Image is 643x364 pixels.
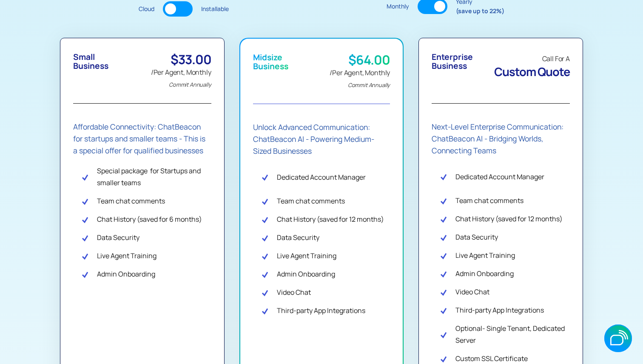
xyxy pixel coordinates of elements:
[97,250,156,262] div: Live Agent Training
[440,215,447,223] img: Check
[455,322,570,346] div: Optional- Single Tenant, Dedicated Server
[151,53,211,66] div: $33.00
[262,270,268,278] img: Check
[262,197,268,205] img: Check
[262,288,268,296] img: Check
[432,53,473,71] div: Enterprise Business
[440,355,447,363] img: Check
[277,195,345,207] div: Team chat comments
[97,165,211,189] div: Special package for Startups and smaller teams
[387,2,409,11] div: Monthly
[82,234,88,242] img: Check
[277,268,335,280] div: Admin Onboarding
[97,268,155,280] div: Admin Onboarding
[440,306,447,314] img: Check
[277,305,365,316] div: Third-party App Integrations
[139,4,154,14] div: Cloud
[494,53,570,65] div: Call For A
[97,231,139,243] div: Data Security
[455,213,563,225] div: Chat History (saved for 12 months)
[440,197,447,205] img: Check
[330,67,390,91] div: /Per Agent, Monthly
[440,288,447,296] img: Check
[97,195,165,207] div: Team chat comments
[440,233,447,241] img: Check
[440,330,447,339] img: Check
[455,268,514,279] div: Admin Onboarding
[455,195,524,206] div: Team chat comments
[253,122,374,156] strong: Unlock Advanced Communication: ChatBeacon AI - Powering Medium-Sized Businesses
[277,213,384,225] div: Chat History (saved for 12 months)
[277,231,319,243] div: Data Security
[82,270,88,278] img: Check
[201,4,229,14] div: Installable
[330,53,390,67] div: $64.00
[82,173,88,181] img: Check
[82,215,88,223] img: Check
[73,121,211,156] div: Affordable Connectivity: ChatBeacon for startups and smaller teams - This is a special offer for ...
[82,252,88,260] img: Check
[455,304,544,316] div: Third-party App Integrations
[151,66,211,90] div: /Per Agent, Monthly
[82,197,88,205] img: Check
[253,53,288,71] div: Midsize Business
[262,215,268,223] img: Check
[455,286,489,298] div: Video Chat
[277,171,366,183] div: Dedicated Account Manager
[262,252,268,260] img: Check
[73,53,108,71] div: Small Business
[456,7,504,15] strong: (save up to 22%)
[277,286,311,298] div: Video Chat
[262,173,268,181] img: Check
[440,172,447,181] img: Check
[455,171,544,183] div: Dedicated Account Manager
[262,307,268,315] img: Check
[97,213,202,225] div: Chat History (saved for 6 months)
[455,249,515,261] div: Live Agent Training
[169,81,211,88] em: Commit Annually
[262,234,268,242] img: Check
[432,121,570,156] div: Next-Level Enterprise Communication: ChatBeacon AI - Bridging Worlds, Connecting Teams
[455,231,498,243] div: Data Security
[348,81,390,89] em: Commit Annually
[440,251,447,260] img: Check
[494,64,570,79] span: Custom Quote
[277,250,336,262] div: Live Agent Training
[440,270,447,278] img: Check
